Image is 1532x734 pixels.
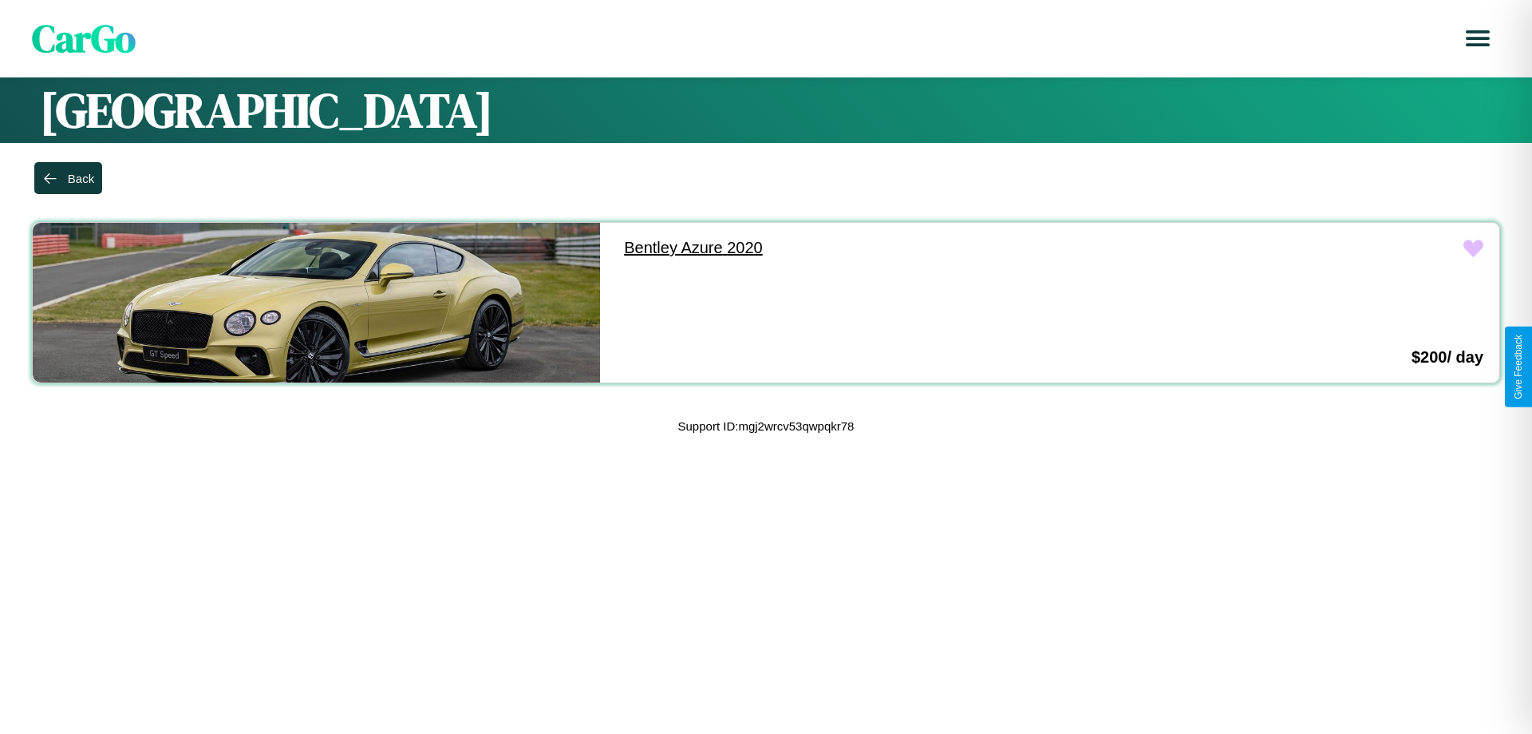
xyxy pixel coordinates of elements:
h3: $ 200 / day [1412,348,1483,367]
p: Support ID: mgj2wrcv53qwpqkr78 [678,415,855,437]
button: Back [34,162,102,194]
div: Give Feedback [1513,335,1524,399]
a: Bentley Azure 2020 [608,223,1175,273]
span: CarGo [32,12,136,65]
div: Back [68,172,94,185]
h1: [GEOGRAPHIC_DATA] [40,77,1492,143]
button: Open menu [1455,16,1500,61]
